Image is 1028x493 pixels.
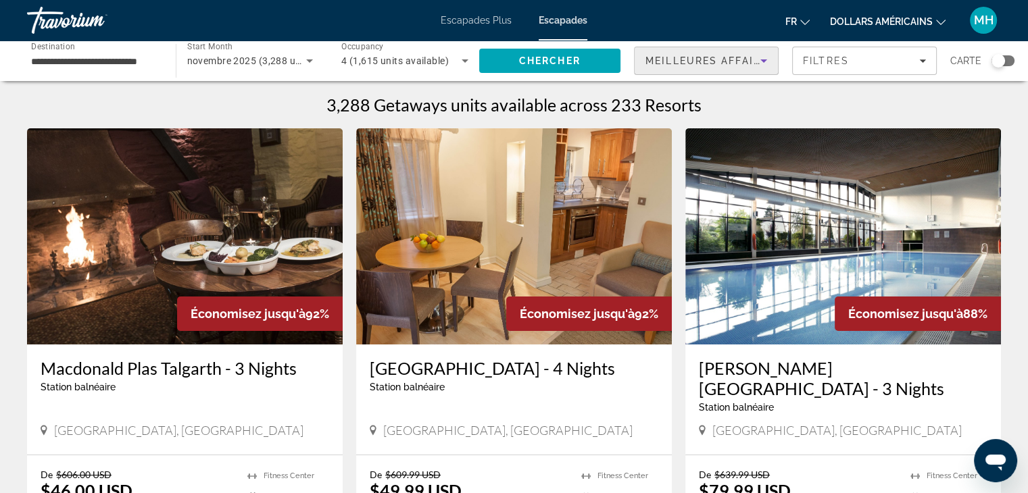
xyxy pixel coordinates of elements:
a: Macdonald Plas Talgarth - 3 Nights [41,358,329,378]
iframe: Bouton de lancement de la fenêtre de messagerie [974,439,1017,482]
span: Fitness Center [927,471,977,480]
a: [PERSON_NAME][GEOGRAPHIC_DATA] - 3 Nights [699,358,987,398]
font: MH [974,13,994,27]
span: [GEOGRAPHIC_DATA], [GEOGRAPHIC_DATA] [383,423,633,438]
button: Search [479,49,621,73]
a: Escapades Plus [441,15,512,26]
button: Changer de langue [785,11,810,31]
span: Économisez jusqu'à [191,307,305,321]
span: Filtres [803,55,849,66]
span: Économisez jusqu'à [848,307,963,321]
h1: 3,288 Getaways units available across 233 Resorts [326,95,702,115]
div: 92% [506,296,672,331]
span: Station balnéaire [699,402,774,413]
mat-select: Sort by [645,53,767,69]
span: Meilleures affaires [645,55,775,66]
span: De [699,469,711,480]
button: Menu utilisateur [966,6,1001,34]
a: Escapades [539,15,587,26]
span: Occupancy [341,42,384,51]
span: 4 (1,615 units available) [341,55,449,66]
img: Macdonald Forest Hills Hotel - 3 Nights [685,128,1001,344]
span: Station balnéaire [370,382,445,392]
button: Filters [792,47,937,75]
img: Woodford Bridge Country Club - 4 Nights [356,128,672,344]
span: [GEOGRAPHIC_DATA], [GEOGRAPHIC_DATA] [54,423,303,438]
span: novembre 2025 (3,288 units available) [187,55,358,66]
span: Économisez jusqu'à [520,307,635,321]
button: Changer de devise [830,11,946,31]
font: dollars américains [830,16,933,27]
a: Travorium [27,3,162,38]
input: Select destination [31,53,158,70]
img: Macdonald Plas Talgarth - 3 Nights [27,128,343,344]
span: $606.00 USD [56,469,112,480]
span: $639.99 USD [714,469,770,480]
div: 88% [835,296,1001,331]
span: De [41,469,53,480]
span: Fitness Center [597,471,648,480]
span: Chercher [519,55,581,66]
span: Station balnéaire [41,382,116,392]
span: Fitness Center [264,471,314,480]
span: Destination [31,41,75,51]
span: De [370,469,382,480]
div: 92% [177,296,343,331]
a: [GEOGRAPHIC_DATA] - 4 Nights [370,358,658,378]
span: Start Month [187,42,232,51]
span: $609.99 USD [385,469,441,480]
font: fr [785,16,797,27]
span: [GEOGRAPHIC_DATA], [GEOGRAPHIC_DATA] [712,423,962,438]
span: Carte [950,51,981,70]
